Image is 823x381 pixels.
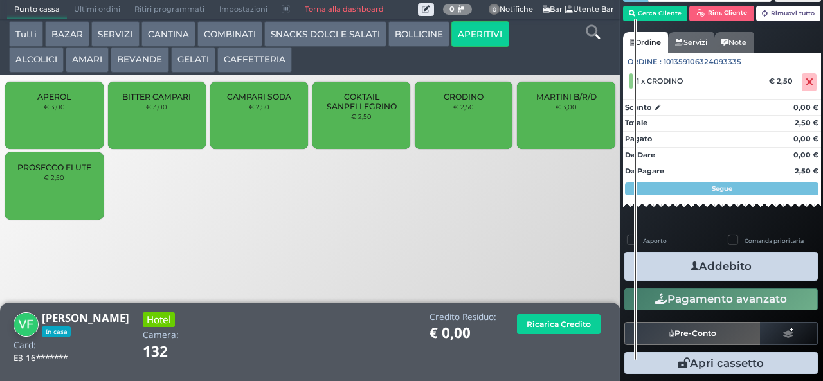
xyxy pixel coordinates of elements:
[430,325,496,341] h1: € 0,00
[623,32,668,53] a: Ordine
[227,92,291,102] span: CAMPARI SODA
[556,103,577,111] small: € 3,00
[143,312,175,327] h3: Hotel
[111,47,168,73] button: BEVANDE
[625,150,655,159] strong: Da Dare
[793,134,818,143] strong: 0,00 €
[171,47,215,73] button: GELATI
[249,103,269,111] small: € 2,50
[264,21,386,47] button: SNACKS DOLCI E SALATI
[388,21,449,47] button: BOLLICINE
[689,6,754,21] button: Rim. Cliente
[624,322,761,345] button: Pre-Conto
[489,4,500,15] span: 0
[44,173,64,181] small: € 2,50
[430,312,496,322] h4: Credito Residuo:
[624,352,818,374] button: Apri cassetto
[217,47,292,73] button: CAFFETTERIA
[793,150,818,159] strong: 0,00 €
[297,1,390,19] a: Torna alla dashboard
[628,57,662,67] span: Ordine :
[42,310,129,325] b: [PERSON_NAME]
[7,1,67,19] span: Punto cassa
[625,166,664,175] strong: Da Pagare
[625,102,651,113] strong: Sconto
[17,163,91,172] span: PROSECCO FLUTE
[637,76,683,85] span: 1 x CRODINO
[143,344,204,360] h1: 132
[351,112,372,120] small: € 2,50
[664,57,741,67] span: 101359106324093335
[42,326,71,337] span: In casa
[9,47,64,73] button: ALCOLICI
[44,103,65,111] small: € 3,00
[444,92,484,102] span: CRODINO
[449,4,455,13] b: 0
[37,92,71,102] span: APEROL
[127,1,212,19] span: Ritiri programmati
[624,288,818,310] button: Pagamento avanzato
[67,1,127,19] span: Ultimi ordini
[14,341,36,350] h4: Card:
[517,314,601,334] button: Ricarica Credito
[714,32,754,53] a: Note
[712,184,732,193] strong: Segue
[323,92,400,111] span: COKTAIL SANPELLEGRINO
[756,6,821,21] button: Rimuovi tutto
[197,21,262,47] button: COMBINATI
[212,1,275,19] span: Impostazioni
[745,236,804,245] label: Comanda prioritaria
[14,312,39,337] img: Vincenzo Fumai
[643,236,667,245] label: Asporto
[668,32,714,53] a: Servizi
[45,21,89,47] button: BAZAR
[9,21,43,47] button: Tutti
[795,166,818,175] strong: 2,50 €
[451,21,509,47] button: APERITIVI
[536,92,597,102] span: MARTINI B/R/D
[624,252,818,281] button: Addebito
[146,103,167,111] small: € 3,00
[141,21,195,47] button: CANTINA
[66,47,109,73] button: AMARI
[793,103,818,112] strong: 0,00 €
[91,21,139,47] button: SERVIZI
[625,134,652,143] strong: Pagato
[795,118,818,127] strong: 2,50 €
[122,92,191,102] span: BITTER CAMPARI
[453,103,474,111] small: € 2,50
[623,6,688,21] button: Cerca Cliente
[143,330,179,340] h4: Camera:
[625,118,647,127] strong: Totale
[767,76,799,85] div: € 2,50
